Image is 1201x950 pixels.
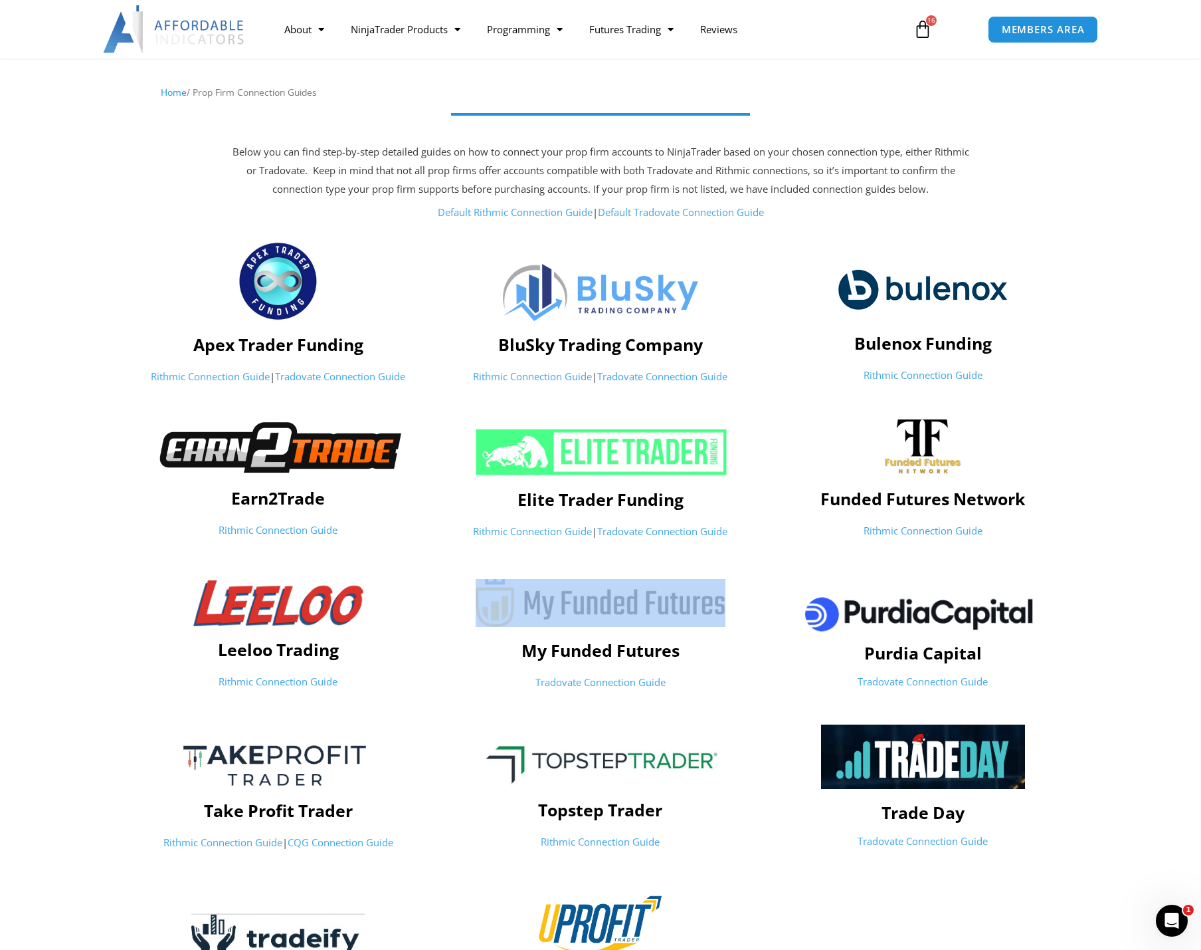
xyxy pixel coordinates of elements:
p: Below you can find step-by-step detailed guides on how to connect your prop firm accounts to Ninj... [229,143,972,199]
a: Programming [474,14,576,45]
a: Rithmic Connection Guide [473,525,592,538]
a: Rithmic Connection Guide [151,370,270,383]
img: channels4_profile | Affordable Indicators – NinjaTrader [884,418,961,475]
span: MEMBERS AREA [1002,25,1085,35]
p: | [124,834,432,852]
a: Tradovate Connection Guide [535,675,666,689]
a: Default Tradovate Connection Guide [598,205,764,219]
img: LogoAI | Affordable Indicators – NinjaTrader [103,5,246,53]
img: ETF 2024 NeonGrn 1 | Affordable Indicators – NinjaTrader [474,428,727,476]
a: Rithmic Connection Guide [541,835,660,848]
h4: Apex Trader Funding [124,334,432,354]
h4: My Funded Futures [446,640,755,660]
nav: Menu [271,14,898,45]
a: MEMBERS AREA [988,16,1099,43]
img: logo-2 | Affordable Indicators – NinjaTrader [838,259,1008,320]
h4: Earn2Trade [124,488,432,508]
a: NinjaTrader Products [337,14,474,45]
a: Rithmic Connection Guide [864,368,982,382]
p: | [124,368,432,386]
h4: Elite Trader Funding [446,489,755,509]
a: 16 [893,10,952,49]
h4: Take Profit Trader [124,800,432,820]
a: Default Rithmic Connection Guide [438,205,593,219]
p: | [446,368,755,386]
a: Tradovate Connection Guide [275,370,405,383]
h4: Leeloo Trading [124,640,432,659]
h4: Purdia Capital [769,643,1077,663]
a: Rithmic Connection Guide [163,836,282,849]
a: Home [161,86,187,98]
h4: BluSky Trading Company [446,334,755,354]
a: Tradovate Connection Guide [858,675,988,688]
p: | [446,523,755,541]
p: | [229,203,972,222]
a: About [271,14,337,45]
a: Rithmic Connection Guide [219,523,337,536]
h4: Bulenox Funding [769,333,1077,353]
a: Tradovate Connection Guide [597,370,727,383]
a: Rithmic Connection Guide [219,675,337,688]
img: apex_Logo1 | Affordable Indicators – NinjaTrader [238,241,318,322]
img: Earn2TradeNB | Affordable Indicators – NinjaTrader [143,419,413,475]
h4: Trade Day [769,802,1077,822]
img: Screenshot 2025-01-06 145633 | Affordable Indicators – NinjaTrader [821,725,1025,788]
a: Tradovate Connection Guide [858,834,988,848]
img: TopStepTrader-Review-1 | Affordable Indicators – NinjaTrader [471,735,731,786]
a: Reviews [687,14,751,45]
a: Rithmic Connection Guide [473,370,592,383]
img: Leeloologo-1-1-1024x278-1-300x81 | Affordable Indicators – NinjaTrader [193,580,363,626]
a: Futures Trading [576,14,687,45]
h4: Topstep Trader [446,800,755,820]
img: Logo | Affordable Indicators – NinjaTrader [503,264,697,321]
iframe: Intercom live chat [1156,905,1188,937]
a: Tradovate Connection Guide [597,525,727,538]
nav: Breadcrumb [161,84,1041,101]
a: CQG Connection Guide [288,836,393,849]
img: pc | Affordable Indicators – NinjaTrader [793,580,1053,646]
span: 1 [1183,905,1194,915]
span: 16 [926,15,937,26]
img: Screenshot-2023-01-23-at-24648-PM | Affordable Indicators – NinjaTrader [153,724,403,803]
a: Rithmic Connection Guide [864,524,982,537]
h4: Funded Futures Network [769,489,1077,509]
img: Myfundedfutures-logo-22 | Affordable Indicators – NinjaTrader [476,579,726,627]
